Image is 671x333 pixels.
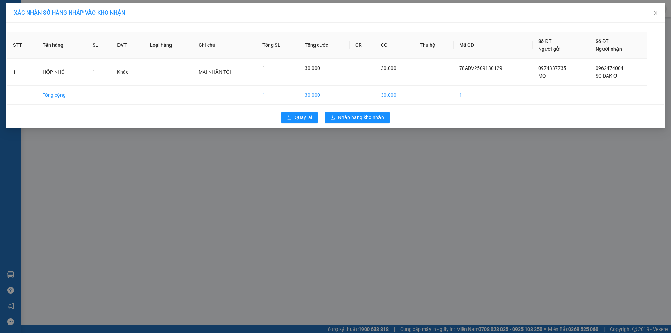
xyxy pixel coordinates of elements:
span: Người nhận [596,46,622,52]
th: Loại hàng [144,32,193,59]
span: Người gửi [538,46,561,52]
div: HUY [6,23,50,31]
span: Gửi: [6,7,17,14]
span: MQ [538,73,546,79]
span: Quay lại [295,114,312,121]
span: 0962474004 [596,65,623,71]
span: SG DAK Ơ [596,73,618,79]
span: 30.000 [305,65,320,71]
th: Tổng SL [257,32,299,59]
th: Ghi chú [193,32,257,59]
button: downloadNhập hàng kho nhận [325,112,390,123]
span: download [330,115,335,121]
span: Nhận: [55,7,71,14]
span: 78ADV2509130129 [459,65,502,71]
div: VP Bình Triệu [55,6,102,23]
div: MINH [55,23,102,31]
span: XÁC NHẬN SỐ HÀNG NHẬP VÀO KHO NHẬN [14,9,125,16]
th: STT [7,32,37,59]
span: Nhập hàng kho nhận [338,114,384,121]
span: 0974337735 [538,65,566,71]
td: HỘP NHỎ [37,59,87,86]
button: rollbackQuay lại [281,112,318,123]
div: VP Đắk Ơ [6,6,50,23]
td: 1 [257,86,299,105]
th: Tổng cước [299,32,350,59]
td: 1 [454,86,533,105]
span: 30.000 [381,65,396,71]
th: Mã GD [454,32,533,59]
td: 30.000 [375,86,414,105]
span: 1 [262,65,265,71]
span: close [653,10,658,16]
td: 30.000 [299,86,350,105]
th: CR [350,32,375,59]
span: Số ĐT [596,38,609,44]
span: 1 [93,69,95,75]
button: Close [646,3,665,23]
td: 1 [7,59,37,86]
th: SL [87,32,111,59]
span: rollback [287,115,292,121]
th: ĐVT [111,32,144,59]
td: Tổng cộng [37,86,87,105]
th: Tên hàng [37,32,87,59]
td: Khác [111,59,144,86]
th: Thu hộ [414,32,454,59]
span: CR : [5,46,16,53]
div: 50.000 [5,45,51,53]
span: Số ĐT [538,38,551,44]
span: MAI NHẬN TỐI [199,69,231,75]
th: CC [375,32,414,59]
